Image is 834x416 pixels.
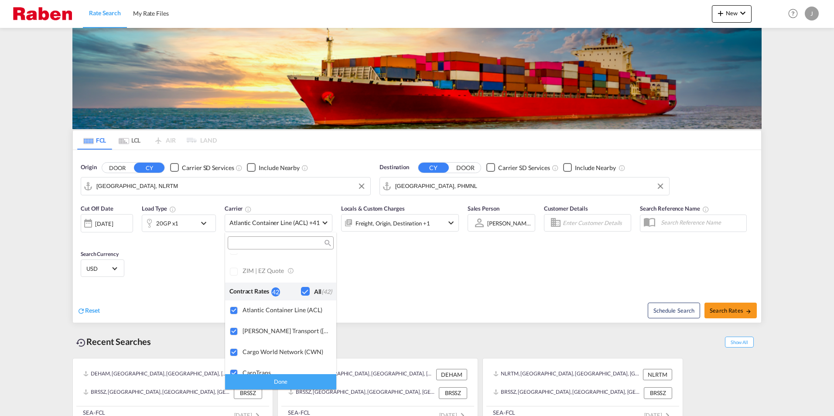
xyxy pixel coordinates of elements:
div: ZIM | eZ Quote [243,267,329,275]
div: Baker Transport (GB) | Direct [243,327,329,334]
div: CaroTrans [243,369,329,376]
div: Atlantic Container Line (ACL) [243,306,329,314]
md-checkbox: Checkbox No Ink [301,287,332,296]
md-icon: icon-magnify [324,240,330,246]
md-icon: s18 icon-information-outline [287,267,295,275]
div: 42 [271,287,280,297]
div: All [314,287,332,296]
div: Done [225,374,336,389]
div: Contract Rates [229,287,271,296]
div: Cargo World Network (CWN) [243,348,329,355]
span: (42) [321,288,332,295]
